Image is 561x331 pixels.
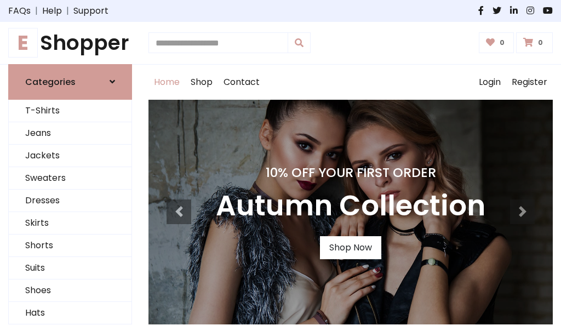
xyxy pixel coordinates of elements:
[9,122,131,145] a: Jeans
[479,32,514,53] a: 0
[73,4,108,18] a: Support
[62,4,73,18] span: |
[8,31,132,55] a: EShopper
[31,4,42,18] span: |
[218,65,265,100] a: Contact
[9,190,131,212] a: Dresses
[535,38,546,48] span: 0
[42,4,62,18] a: Help
[9,279,131,302] a: Shoes
[516,32,553,53] a: 0
[473,65,506,100] a: Login
[9,167,131,190] a: Sweaters
[9,302,131,324] a: Hats
[9,145,131,167] a: Jackets
[9,100,131,122] a: T-Shirts
[8,31,132,55] h1: Shopper
[320,236,381,259] a: Shop Now
[216,165,485,180] h4: 10% Off Your First Order
[9,212,131,235] a: Skirts
[8,28,38,58] span: E
[8,4,31,18] a: FAQs
[185,65,218,100] a: Shop
[506,65,553,100] a: Register
[148,65,185,100] a: Home
[9,235,131,257] a: Shorts
[25,77,76,87] h6: Categories
[8,64,132,100] a: Categories
[9,257,131,279] a: Suits
[216,189,485,223] h3: Autumn Collection
[497,38,507,48] span: 0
